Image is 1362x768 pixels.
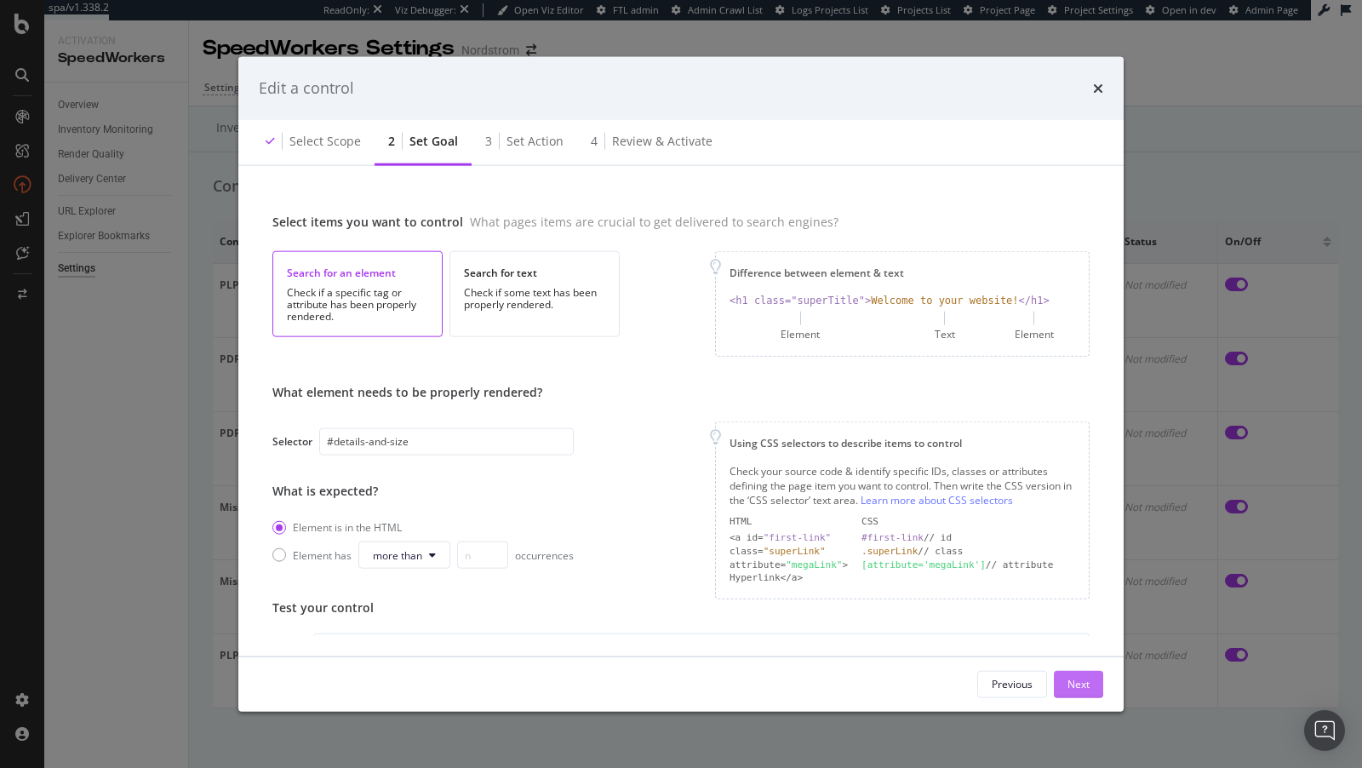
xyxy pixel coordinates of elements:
div: attribute= > [730,558,848,571]
div: What pages items are crucial to get delivered to search engines? [470,213,838,229]
div: 4 [591,132,598,149]
div: Search for text [464,265,605,279]
span: more than [373,547,422,562]
div: </h1> [1019,293,1050,307]
div: // class [861,545,1075,559]
div: #first-link [861,532,924,543]
div: Element has occurrences [293,542,574,569]
div: Hyperlink</a> [730,571,848,585]
button: Next [1054,670,1103,697]
div: Set goal [409,132,458,149]
div: What element needs to be properly rendered? [272,384,574,401]
div: Select scope [289,132,361,149]
div: "first-link" [764,532,831,543]
a: Learn more about CSS selectors [861,493,1013,507]
div: Set action [506,132,564,149]
div: HTML [730,514,848,528]
div: Test your control [272,599,1090,616]
div: Element [781,327,820,341]
div: Select items you want to control [272,213,463,229]
div: Selector [272,434,312,449]
div: Search for an element [287,265,428,279]
div: Edit a control [259,77,354,100]
div: Check your source code & identify specific IDs, classes or attributes defining the page item you ... [730,464,1075,507]
div: 2 [388,132,395,149]
div: Previous [992,677,1033,691]
div: // id [861,531,1075,545]
button: more than [358,542,450,569]
div: Text [935,327,955,341]
div: Element [1015,327,1054,341]
div: modal [238,57,1124,712]
div: Check if a specific tag or attribute has been properly rendered. [287,286,428,322]
div: Element is in the HTML [293,520,402,535]
input: n [457,542,508,569]
div: Element is in the HTML [272,520,574,535]
div: [attribute='megaLink'] [861,559,986,570]
div: URLs [272,633,313,648]
input: Example: h1 .class > a [319,428,574,456]
button: Previous [977,670,1047,697]
div: Welcome to your website! [871,293,1018,307]
div: "megaLink" [786,559,842,570]
div: What is expected? [272,483,574,500]
div: times [1093,77,1103,100]
div: // attribute [861,558,1075,571]
div: CSS [861,514,1075,528]
div: Difference between element & text [730,265,1075,279]
div: class= [730,545,848,559]
div: Using CSS selectors to describe items to control [730,436,1075,450]
div: Review & Activate [612,132,712,149]
div: <a id= [730,531,848,545]
div: 3 [485,132,492,149]
div: "superLink" [764,546,826,557]
div: <h1 class="superTitle"> [730,293,871,307]
div: Open Intercom Messenger [1304,710,1345,751]
div: Check if some text has been properly rendered. [464,286,605,310]
div: Next [1067,677,1090,691]
div: .superLink [861,546,918,557]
